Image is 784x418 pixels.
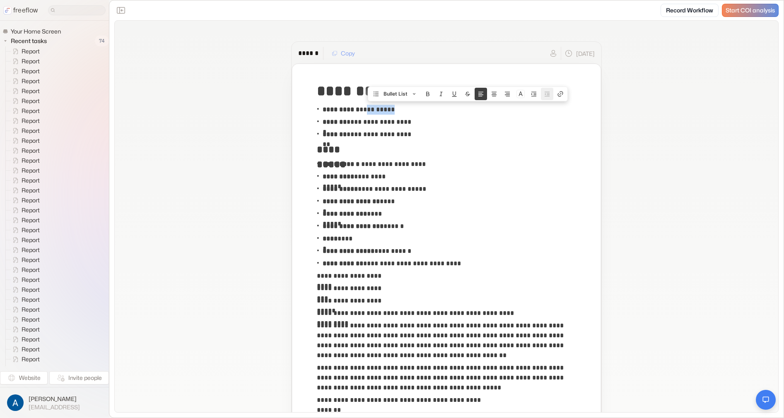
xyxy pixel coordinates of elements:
a: Report [6,245,43,255]
span: Report [20,147,42,155]
a: Report [6,205,43,215]
button: Align text right [501,88,514,100]
a: Report [6,126,43,136]
span: Report [20,127,42,135]
span: [EMAIL_ADDRESS] [29,404,80,411]
a: freeflow [3,5,38,15]
a: Report [6,56,43,66]
span: Report [20,236,42,244]
span: Report [20,166,42,175]
span: Report [20,305,42,314]
span: Report [20,226,42,234]
span: Report [20,196,42,204]
span: Report [20,206,42,214]
a: Report [6,324,43,334]
span: Report [20,97,42,105]
a: Report [6,364,43,374]
span: [PERSON_NAME] [29,395,80,403]
button: [PERSON_NAME][EMAIL_ADDRESS] [5,392,104,413]
a: Report [6,175,43,185]
span: Your Home Screen [9,27,63,36]
span: Report [20,276,42,284]
button: Close the sidebar [114,4,128,17]
button: Italic [435,88,447,100]
a: Report [6,76,43,86]
a: Report [6,225,43,235]
a: Report [6,334,43,344]
button: Invite people [49,371,109,384]
span: Report [20,186,42,195]
a: Report [6,285,43,295]
p: freeflow [13,5,38,15]
a: Report [6,215,43,225]
span: Report [20,365,42,373]
a: Report [6,106,43,116]
span: Report [20,315,42,324]
a: Record Workflow [661,4,719,17]
span: Report [20,47,42,55]
span: Report [20,266,42,274]
span: Report [20,87,42,95]
button: Nest block [528,88,540,100]
a: Report [6,265,43,275]
p: [DATE] [576,49,595,58]
span: Report [20,216,42,224]
button: Recent tasks [2,36,50,46]
a: Report [6,86,43,96]
a: Report [6,305,43,315]
span: Report [20,176,42,185]
button: Colors [514,88,527,100]
span: Report [20,117,42,125]
span: Report [20,355,42,363]
span: Report [20,256,42,264]
a: Report [6,344,43,354]
a: Report [6,295,43,305]
a: Report [6,96,43,106]
span: Report [20,295,42,304]
button: Align text center [488,88,500,100]
button: Bullet List [369,88,421,100]
img: profile [7,394,24,411]
span: Report [20,77,42,85]
a: Report [6,156,43,166]
a: Your Home Screen [2,27,64,36]
span: 74 [95,36,109,46]
button: Open chat [756,390,776,410]
a: Report [6,166,43,175]
a: Report [6,66,43,76]
span: Report [20,156,42,165]
span: Report [20,137,42,145]
button: Copy [327,47,360,60]
span: Report [20,107,42,115]
button: Unnest block [541,88,553,100]
a: Report [6,275,43,285]
button: Strike [461,88,474,100]
a: Report [6,146,43,156]
span: Report [20,57,42,65]
span: Report [20,67,42,75]
a: Report [6,235,43,245]
a: Report [6,116,43,126]
span: Report [20,335,42,344]
a: Report [6,136,43,146]
button: Underline [448,88,461,100]
span: Bullet List [384,88,408,100]
a: Report [6,315,43,324]
span: Report [20,286,42,294]
a: Report [6,255,43,265]
button: Align text left [475,88,487,100]
span: Recent tasks [9,37,49,45]
button: Bold [422,88,434,100]
a: Start COI analysis [722,4,779,17]
a: Report [6,46,43,56]
button: Create link [554,88,567,100]
span: Report [20,246,42,254]
span: Report [20,345,42,353]
a: Report [6,354,43,364]
a: Report [6,195,43,205]
a: Report [6,185,43,195]
span: Start COI analysis [726,7,775,14]
span: Report [20,325,42,334]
